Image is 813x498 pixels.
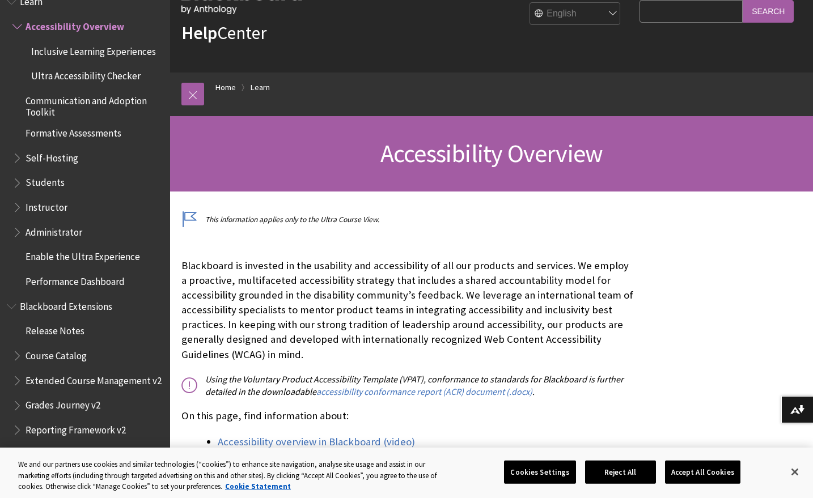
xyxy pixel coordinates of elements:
[218,435,415,449] a: Accessibility overview in Blackboard (video)
[31,42,156,57] span: Inclusive Learning Experiences
[31,67,141,82] span: Ultra Accessibility Checker
[665,460,740,484] button: Accept All Cookies
[181,22,217,44] strong: Help
[26,371,162,386] span: Extended Course Management v2
[7,297,163,497] nav: Book outline for Blackboard Extensions
[26,198,67,213] span: Instructor
[181,373,634,398] p: Using the Voluntary Product Accessibility Template (VPAT), conformance to standards for Blackboar...
[26,248,140,263] span: Enable the Ultra Experience
[251,80,270,95] a: Learn
[585,460,656,484] button: Reject All
[26,124,121,139] span: Formative Assessments
[18,459,447,492] div: We and our partners use cookies and similar technologies (“cookies”) to enhance site navigation, ...
[26,396,100,411] span: Grades Journey v2
[26,91,162,118] span: Communication and Adoption Toolkit
[26,173,65,189] span: Students
[26,346,87,361] span: Course Catalog
[181,408,634,423] p: On this page, find information about:
[26,148,78,164] span: Self-Hosting
[26,322,84,337] span: Release Notes
[26,17,124,32] span: Accessibility Overview
[181,22,266,44] a: HelpCenter
[530,3,621,25] select: Site Language Selector
[225,482,291,491] a: More information about your privacy, opens in a new tab
[26,445,137,461] span: Student Insights Toolkit v2
[380,138,603,169] span: Accessibility Overview
[181,258,634,362] p: Blackboard is invested in the usability and accessibility of all our products and services. We em...
[504,460,575,484] button: Cookies Settings
[20,297,112,312] span: Blackboard Extensions
[782,459,807,484] button: Close
[181,214,634,225] p: This information applies only to the Ultra Course View.
[26,420,126,436] span: Reporting Framework v2
[26,272,125,287] span: Performance Dashboard
[215,80,236,95] a: Home
[26,223,82,238] span: Administrator
[316,386,532,398] a: accessibility conformance report (ACR) document (.docx)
